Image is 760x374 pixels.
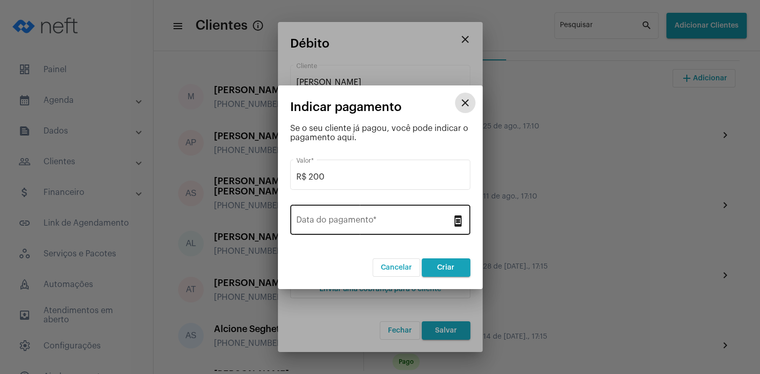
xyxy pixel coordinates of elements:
input: Valor [296,172,464,182]
span: Indicar pagamento [290,100,402,114]
mat-icon: close [459,97,471,109]
button: Criar [422,258,470,277]
span: Criar [437,264,454,271]
mat-icon: book_online [452,214,464,227]
div: Se o seu cliente já pagou, você pode indicar o pagamento aqui. [290,124,470,142]
span: Cancelar [381,264,412,271]
button: Cancelar [373,258,420,277]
